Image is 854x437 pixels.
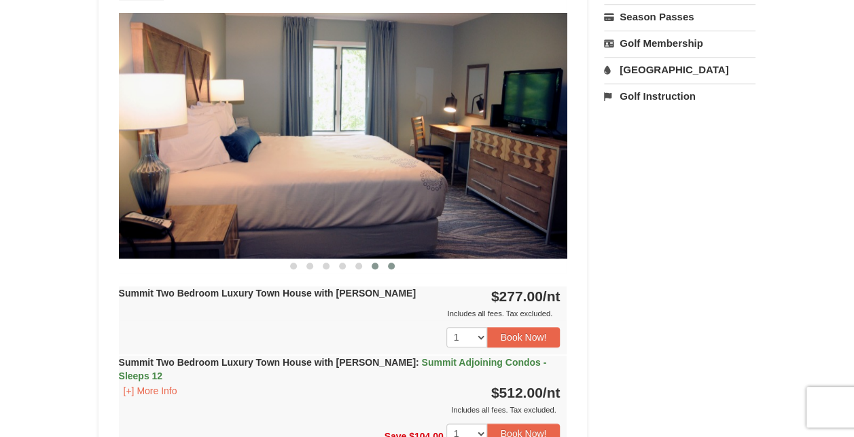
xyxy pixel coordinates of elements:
[487,327,561,347] button: Book Now!
[119,288,416,299] strong: Summit Two Bedroom Luxury Town House with [PERSON_NAME]
[604,4,755,29] a: Season Passes
[491,385,543,400] span: $512.00
[119,307,561,320] div: Includes all fees. Tax excluded.
[416,357,419,368] span: :
[604,83,755,109] a: Golf Instruction
[119,357,547,381] strong: Summit Two Bedroom Luxury Town House with [PERSON_NAME]
[543,385,561,400] span: /nt
[604,31,755,56] a: Golf Membership
[604,57,755,82] a: [GEOGRAPHIC_DATA]
[543,288,561,304] span: /nt
[119,403,561,417] div: Includes all fees. Tax excluded.
[119,13,567,258] img: 18876286-208-faf94db9.png
[491,288,561,304] strong: $277.00
[119,383,182,398] button: [+] More Info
